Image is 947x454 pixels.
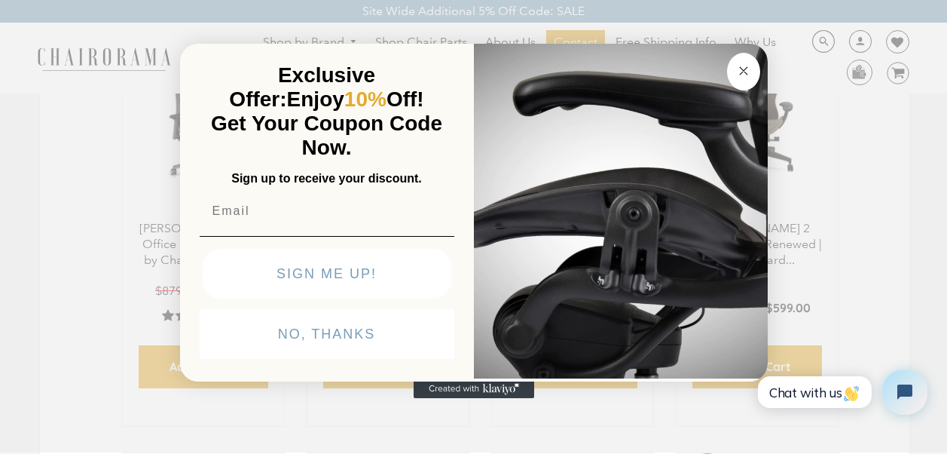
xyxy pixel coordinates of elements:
[741,357,940,428] iframe: Tidio Chat
[200,196,454,226] input: Email
[344,87,386,111] span: 10%
[211,112,442,159] span: Get Your Coupon Code Now.
[200,236,454,237] img: underline
[287,87,424,111] span: Enjoy Off!
[200,309,454,359] button: NO, THANKS
[229,63,375,111] span: Exclusive Offer:
[231,172,421,185] span: Sign up to receive your discount.
[414,380,534,398] a: Created with Klaviyo - opens in a new tab
[727,53,760,90] button: Close dialog
[474,41,768,379] img: 92d77583-a095-41f6-84e7-858462e0427a.jpeg
[203,249,451,299] button: SIGN ME UP!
